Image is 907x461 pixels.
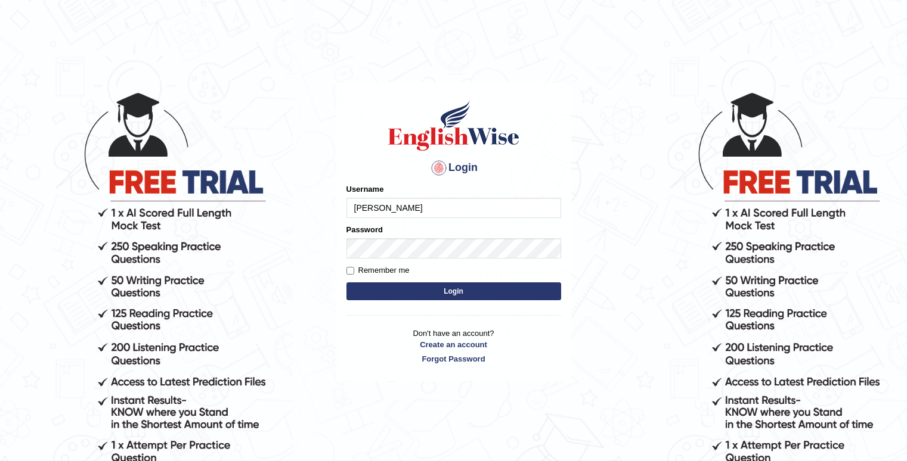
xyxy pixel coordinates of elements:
[346,282,561,300] button: Login
[346,267,354,275] input: Remember me
[346,183,384,195] label: Username
[346,339,561,350] a: Create an account
[346,353,561,365] a: Forgot Password
[346,264,410,276] label: Remember me
[346,158,561,177] h4: Login
[346,328,561,365] p: Don't have an account?
[346,224,383,235] label: Password
[386,99,522,152] img: Logo of English Wise sign in for intelligent practice with AI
